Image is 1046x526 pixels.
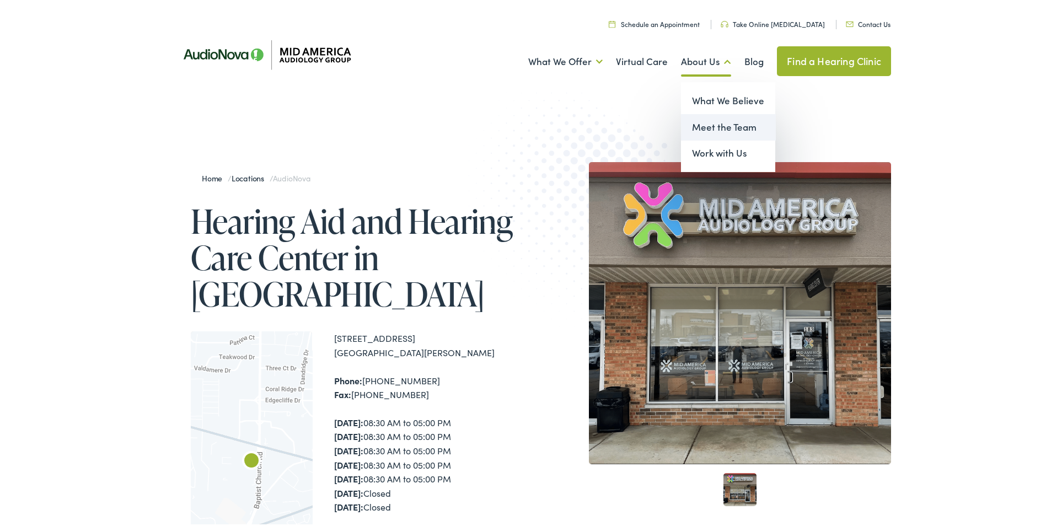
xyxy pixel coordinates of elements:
strong: [DATE]: [334,470,363,482]
a: What We Believe [681,85,775,112]
div: [STREET_ADDRESS] [GEOGRAPHIC_DATA][PERSON_NAME] [334,329,527,357]
a: Work with Us [681,138,775,164]
strong: [DATE]: [334,442,363,454]
div: [PHONE_NUMBER] [PHONE_NUMBER] [334,372,527,400]
img: utility icon [846,19,854,25]
div: AudioNova [234,442,269,477]
strong: Phone: [334,372,362,384]
strong: [DATE]: [334,414,363,426]
a: Take Online [MEDICAL_DATA] [721,17,825,26]
strong: [DATE]: [334,498,363,511]
span: / / [202,170,310,181]
a: Find a Hearing Clinic [777,44,891,74]
img: utility icon [721,19,728,25]
strong: [DATE]: [334,428,363,440]
h1: Hearing Aid and Hearing Care Center in [GEOGRAPHIC_DATA] [191,201,527,310]
div: 08:30 AM to 05:00 PM 08:30 AM to 05:00 PM 08:30 AM to 05:00 PM 08:30 AM to 05:00 PM 08:30 AM to 0... [334,414,527,512]
a: Blog [744,39,764,80]
strong: [DATE]: [334,457,363,469]
a: Virtual Care [616,39,668,80]
a: Contact Us [846,17,891,26]
a: Schedule an Appointment [609,17,700,26]
strong: [DATE]: [334,485,363,497]
a: Locations [232,170,270,181]
a: Home [202,170,228,181]
a: Meet the Team [681,112,775,138]
a: What We Offer [528,39,603,80]
a: About Us [681,39,731,80]
img: utility icon [609,18,615,25]
span: AudioNova [273,170,310,181]
strong: Fax: [334,386,351,398]
a: 1 [723,471,757,504]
